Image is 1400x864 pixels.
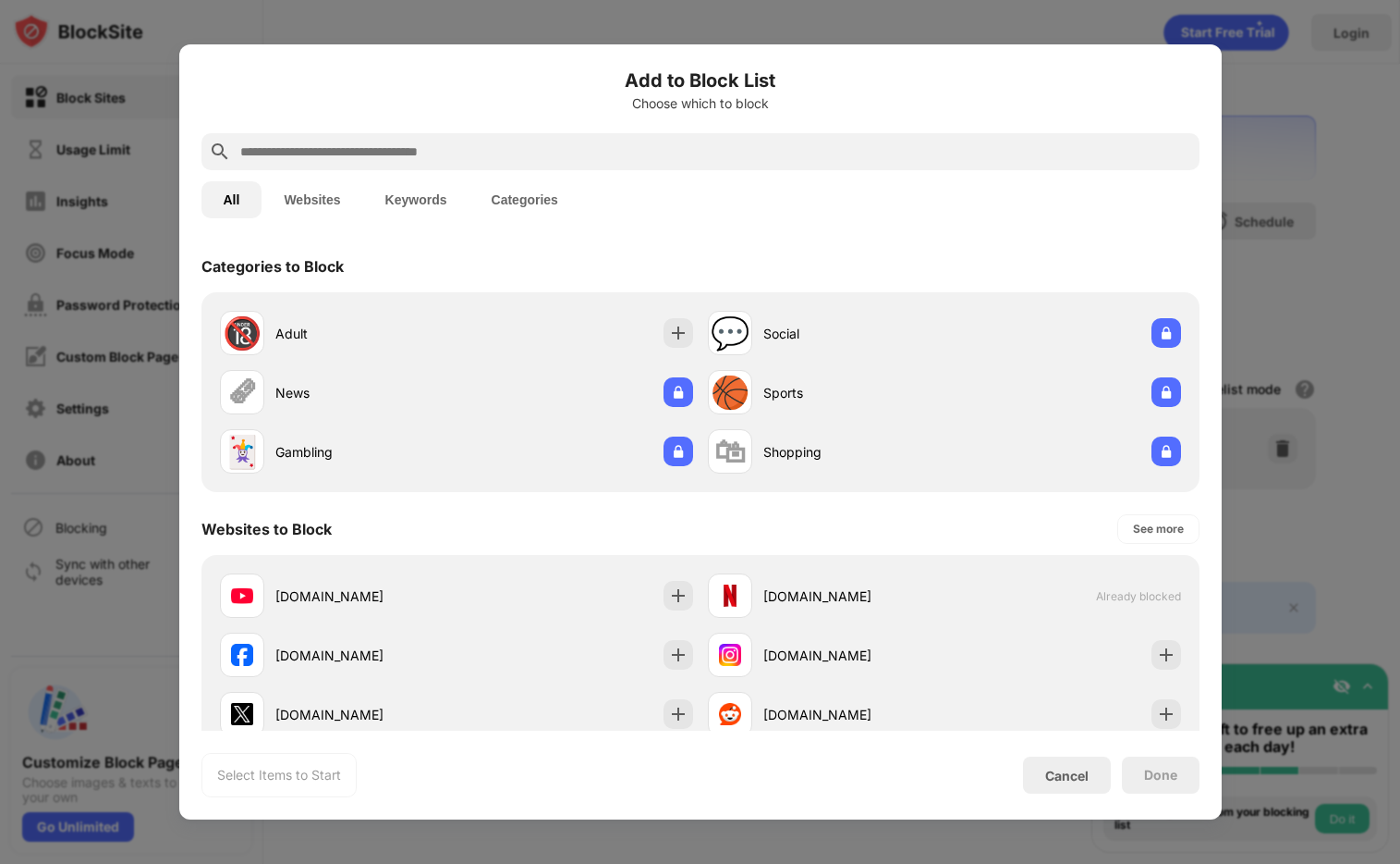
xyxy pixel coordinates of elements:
[231,644,253,666] img: favicons
[1045,768,1089,784] div: Cancel
[275,646,457,665] div: [DOMAIN_NAME]
[275,705,457,724] div: [DOMAIN_NAME]
[217,766,341,784] div: Select Items to Start
[226,374,258,412] div: 🗞
[209,141,231,163] img: search.svg
[719,644,741,666] img: favicons
[223,315,262,352] div: 🔞
[719,585,741,607] img: favicons
[763,646,944,665] div: [DOMAIN_NAME]
[363,181,469,218] button: Keywords
[201,181,262,218] button: All
[231,703,253,725] img: favicons
[262,181,362,218] button: Websites
[231,585,253,607] img: favicons
[275,442,457,462] div: Gambling
[201,520,332,538] div: Websites to Block
[1133,520,1184,538] div: See more
[201,257,344,276] div: Categories to Block
[275,586,457,606] div: [DOMAIN_NAME]
[763,705,944,724] div: [DOMAIN_NAME]
[763,586,944,606] div: [DOMAIN_NAME]
[763,383,944,402] div: Sports
[275,383,457,402] div: News
[1096,589,1181,603] span: Already blocked
[1144,768,1177,783] div: Done
[711,374,749,412] div: 🏀
[223,433,262,471] div: 🃏
[201,67,1199,94] h6: Add to Block List
[763,324,944,343] div: Social
[719,703,741,725] img: favicons
[714,433,746,471] div: 🛍
[201,96,1199,111] div: Choose which to block
[469,181,580,218] button: Categories
[275,324,457,343] div: Adult
[763,442,944,462] div: Shopping
[711,315,749,352] div: 💬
